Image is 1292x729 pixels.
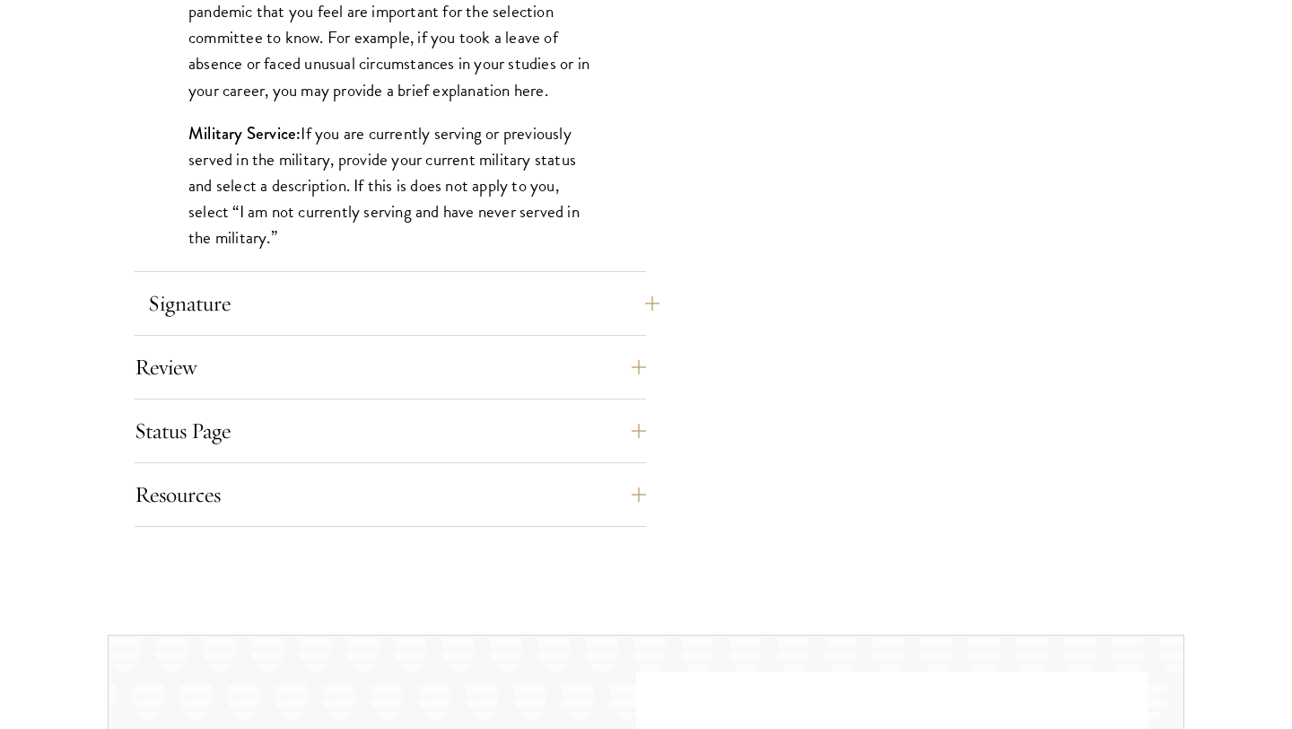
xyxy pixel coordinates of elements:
button: Status Page [135,409,646,452]
button: Signature [148,282,659,325]
button: Resources [135,473,646,516]
p: If you are currently serving or previously served in the military, provide your current military ... [188,120,592,250]
button: Review [135,346,646,389]
strong: Military Service: [188,121,301,145]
